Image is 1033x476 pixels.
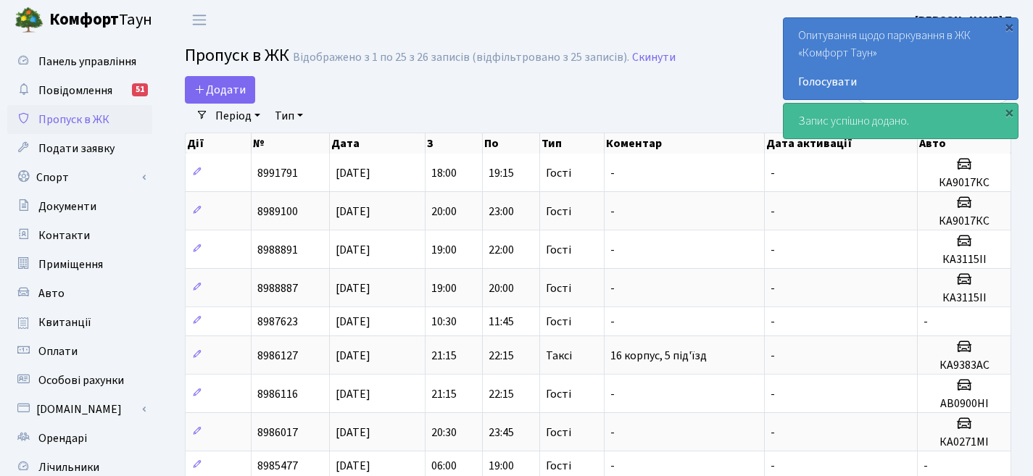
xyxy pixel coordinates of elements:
span: Документи [38,199,96,214]
span: [DATE] [336,458,370,474]
span: Приміщення [38,256,103,272]
h5: КА3115ІІ [924,291,1005,305]
span: - [610,204,615,220]
span: - [771,204,775,220]
span: 8991791 [257,165,298,181]
a: Оплати [7,337,152,366]
span: Лічильники [38,459,99,475]
span: - [610,280,615,296]
span: Оплати [38,343,78,359]
th: Коментар [605,133,765,154]
a: Голосувати [798,73,1003,91]
span: - [771,280,775,296]
div: 51 [132,83,148,96]
a: Період [209,104,266,128]
div: × [1002,105,1016,120]
span: 8986017 [257,425,298,440]
a: Документи [7,192,152,221]
span: [DATE] [336,386,370,402]
span: Гості [546,427,571,438]
span: 20:00 [489,280,514,296]
span: Повідомлення [38,83,112,99]
a: Тип [269,104,309,128]
a: Додати [185,76,255,104]
th: По [483,133,540,154]
span: 06:00 [431,458,457,474]
a: Скинути [632,51,676,64]
span: - [771,458,775,474]
h5: КА0271МІ [924,435,1005,449]
span: - [771,425,775,440]
span: 10:30 [431,314,457,330]
span: 8988891 [257,242,298,258]
span: 16 корпус, 5 під'їзд [610,348,707,364]
span: 8985477 [257,458,298,474]
span: Панель управління [38,54,136,70]
span: - [610,165,615,181]
span: Подати заявку [38,141,115,156]
span: 19:00 [431,242,457,258]
a: Квитанції [7,308,152,337]
span: 21:15 [431,386,457,402]
span: - [610,242,615,258]
span: - [771,314,775,330]
a: [DOMAIN_NAME] [7,395,152,424]
span: [DATE] [336,280,370,296]
a: Пропуск в ЖК [7,105,152,134]
th: № [252,133,330,154]
span: - [610,425,615,440]
span: 11:45 [489,314,514,330]
span: 20:00 [431,204,457,220]
span: Орендарі [38,430,87,446]
span: - [924,458,928,474]
span: Квитанції [38,314,91,330]
span: 8989100 [257,204,298,220]
span: 18:00 [431,165,457,181]
span: Гості [546,283,571,294]
span: Гості [546,244,571,256]
span: 8986116 [257,386,298,402]
span: 20:30 [431,425,457,440]
h5: КА9017КС [924,176,1005,190]
span: Додати [194,82,246,98]
span: [DATE] [336,242,370,258]
span: Гості [546,206,571,217]
a: Авто [7,279,152,308]
span: - [924,314,928,330]
span: 8986127 [257,348,298,364]
th: Авто [918,133,1011,154]
span: 19:15 [489,165,514,181]
th: З [426,133,483,154]
div: Опитування щодо паркування в ЖК «Комфорт Таун» [784,18,1018,99]
div: × [1002,20,1016,34]
img: logo.png [14,6,43,35]
a: Орендарі [7,424,152,453]
span: 23:45 [489,425,514,440]
span: [DATE] [336,204,370,220]
h5: КА3115ІІ [924,253,1005,267]
span: 22:15 [489,386,514,402]
span: Пропуск в ЖК [38,112,109,128]
h5: АВ0900НІ [924,397,1005,411]
span: Контакти [38,227,90,243]
h5: КА9383АС [924,359,1005,372]
a: Панель управління [7,47,152,76]
th: Дата [330,133,426,154]
b: Комфорт [49,8,119,31]
span: 8988887 [257,280,298,296]
th: Дата активації [765,133,918,154]
span: Таксі [546,350,572,362]
h5: КА9017КС [924,214,1005,228]
a: Контакти [7,221,152,250]
th: Тип [540,133,605,154]
div: Запис успішно додано. [784,104,1018,138]
span: 23:00 [489,204,514,220]
span: - [771,348,775,364]
a: Спорт [7,163,152,192]
a: Подати заявку [7,134,152,163]
span: - [771,242,775,258]
span: - [610,314,615,330]
span: [DATE] [336,165,370,181]
span: 22:15 [489,348,514,364]
span: Гості [546,460,571,472]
